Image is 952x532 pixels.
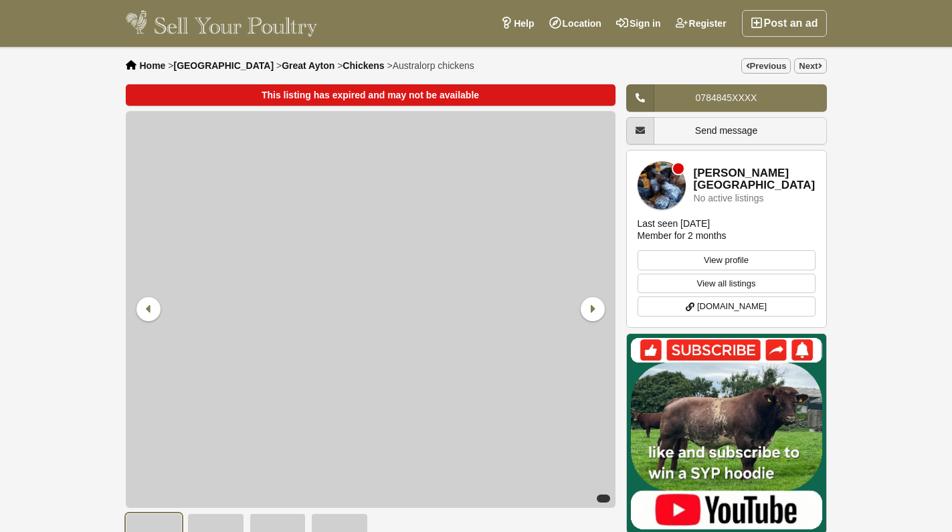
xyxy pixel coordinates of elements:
[393,60,474,71] span: Australorp chickens
[126,10,318,37] img: Sell Your Poultry
[343,60,384,71] a: Chickens
[337,60,384,71] li: >
[695,125,757,136] span: Send message
[493,10,541,37] a: Help
[282,60,335,71] a: Great Ayton
[126,111,615,508] img: Australorp chickens - 1/4
[638,296,816,317] a: [DOMAIN_NAME]
[626,84,827,112] a: 0784845XXXX
[638,274,816,294] a: View all listings
[742,10,827,37] a: Post an ad
[794,58,826,74] a: Next
[542,10,609,37] a: Location
[668,10,734,37] a: Register
[697,300,767,313] span: [DOMAIN_NAME]
[168,60,274,71] li: >
[609,10,668,37] a: Sign in
[276,60,335,71] li: >
[638,161,686,209] img: Stell House Farm
[173,60,274,71] a: [GEOGRAPHIC_DATA]
[638,217,710,230] div: Last seen [DATE]
[673,163,684,174] div: Member is offline
[694,167,816,192] a: [PERSON_NAME][GEOGRAPHIC_DATA]
[638,250,816,270] a: View profile
[387,60,474,71] li: >
[126,84,615,106] div: This listing has expired and may not be available
[638,230,727,242] div: Member for 2 months
[626,117,827,145] a: Send message
[741,58,791,74] a: Previous
[696,92,757,103] span: 0784845XXXX
[140,60,166,71] a: Home
[694,193,764,203] div: No active listings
